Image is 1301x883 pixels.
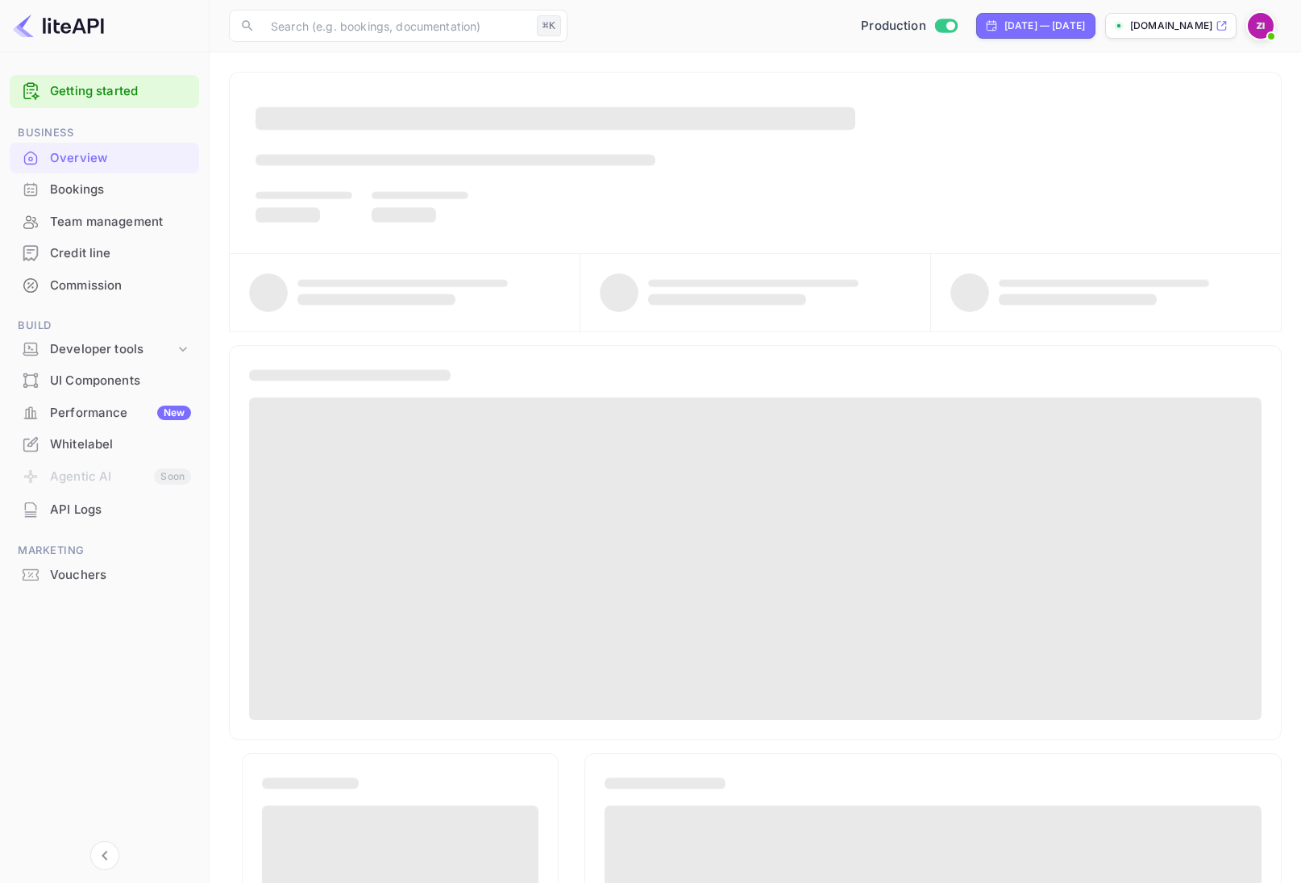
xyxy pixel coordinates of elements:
div: UI Components [10,365,199,397]
span: Business [10,124,199,142]
div: Whitelabel [50,435,191,454]
div: Team management [50,213,191,231]
span: Build [10,317,199,335]
div: New [157,406,191,420]
a: Team management [10,206,199,236]
div: ⌘K [537,15,561,36]
div: Overview [50,149,191,168]
div: API Logs [50,501,191,519]
div: [DATE] — [DATE] [1004,19,1085,33]
a: Bookings [10,174,199,204]
a: UI Components [10,365,199,395]
a: API Logs [10,494,199,524]
div: Developer tools [10,335,199,364]
div: Bookings [10,174,199,206]
div: Switch to Sandbox mode [854,17,963,35]
div: Vouchers [50,566,191,585]
a: Getting started [50,82,191,101]
div: Getting started [10,75,199,108]
div: Overview [10,143,199,174]
div: Credit line [10,238,199,269]
a: Commission [10,270,199,300]
div: UI Components [50,372,191,390]
a: Vouchers [10,560,199,589]
p: [DOMAIN_NAME] [1130,19,1212,33]
a: Credit line [10,238,199,268]
div: API Logs [10,494,199,526]
img: Zenvoya Inc [1248,13,1274,39]
a: PerformanceNew [10,398,199,427]
div: Commission [10,270,199,302]
div: Performance [50,404,191,423]
div: Commission [50,277,191,295]
input: Search (e.g. bookings, documentation) [261,10,530,42]
div: Vouchers [10,560,199,591]
img: LiteAPI logo [13,13,104,39]
div: Whitelabel [10,429,199,460]
div: Credit line [50,244,191,263]
span: Marketing [10,542,199,560]
div: Bookings [50,181,191,199]
div: PerformanceNew [10,398,199,429]
div: Click to change the date range period [976,13,1095,39]
div: Developer tools [50,340,175,359]
div: Team management [10,206,199,238]
span: Production [861,17,926,35]
a: Whitelabel [10,429,199,459]
button: Collapse navigation [90,841,119,870]
a: Overview [10,143,199,173]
